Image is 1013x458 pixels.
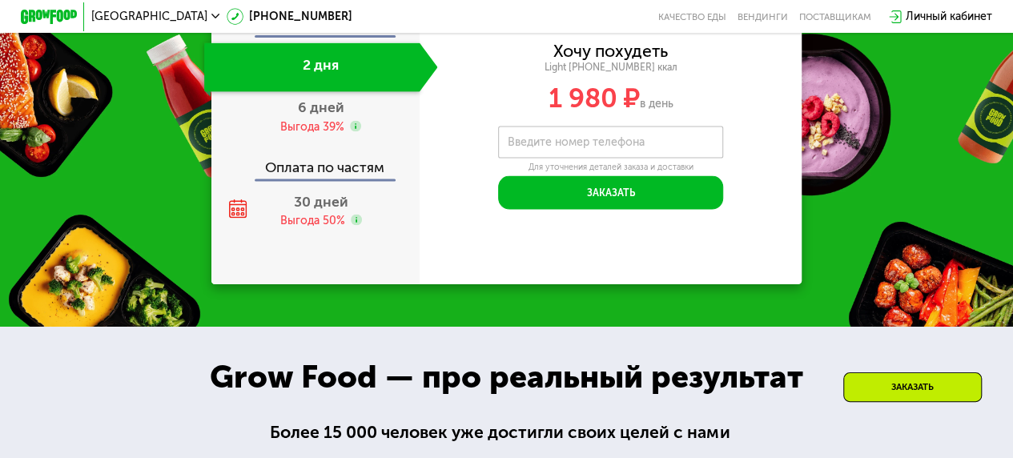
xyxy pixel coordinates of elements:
a: Вендинги [738,11,788,22]
div: Для уточнения деталей заказа и доставки [498,161,723,172]
div: Оплата сразу [212,17,419,35]
span: [GEOGRAPHIC_DATA] [91,11,207,22]
div: Личный кабинет [906,8,992,25]
div: Выгода 39% [280,119,344,134]
span: 30 дней [294,192,348,210]
div: Grow Food — про реальный результат [187,352,826,400]
button: Заказать [498,175,723,209]
label: Введите номер телефона [507,138,644,146]
span: 1 980 ₽ [549,82,640,114]
div: Оплата по частям [212,147,419,179]
div: Заказать [843,372,982,402]
div: Более 15 000 человек уже достигли своих целей с нами [270,419,742,445]
a: Качество еды [658,11,726,22]
span: в день [640,96,673,110]
div: Light [PHONE_NUMBER] ккал [420,61,802,74]
a: [PHONE_NUMBER] [227,8,352,25]
div: Выгода 50% [280,212,345,227]
span: 6 дней [298,98,344,115]
div: поставщикам [799,11,871,22]
div: Хочу похудеть [553,43,668,58]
